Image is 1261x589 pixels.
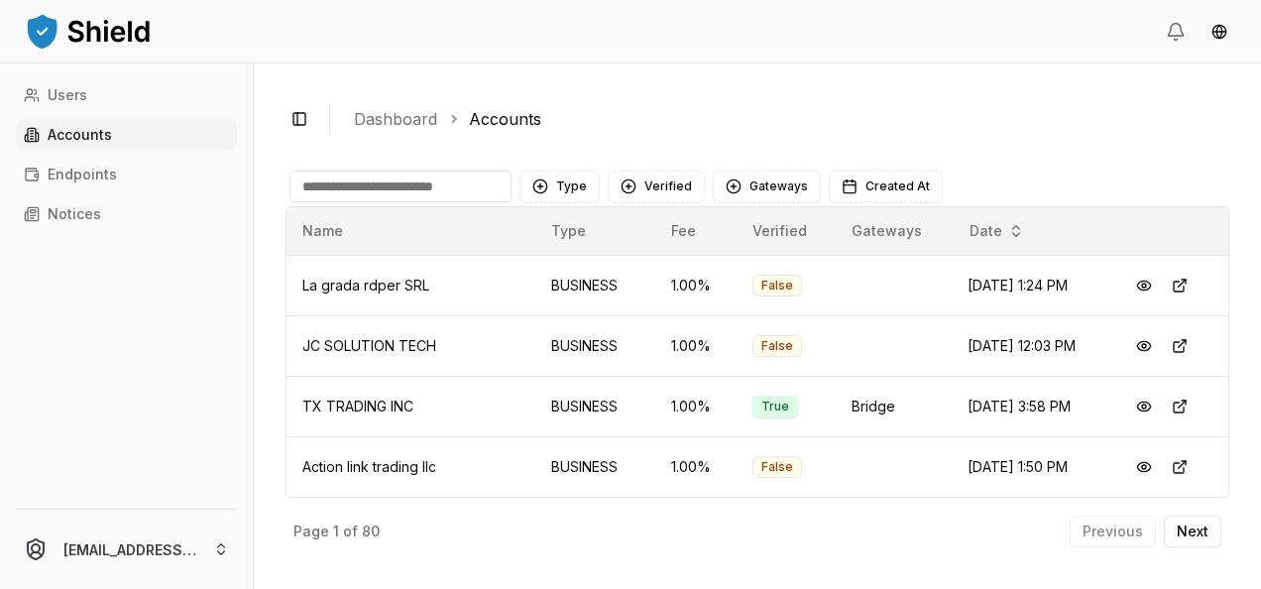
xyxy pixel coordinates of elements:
[48,128,112,142] p: Accounts
[865,178,930,194] span: Created At
[469,107,541,131] a: Accounts
[302,337,436,354] span: JC SOLUTION TECH
[608,171,705,202] button: Verified
[519,171,600,202] button: Type
[16,79,237,111] a: Users
[16,159,237,190] a: Endpoints
[333,525,339,538] p: 1
[655,207,737,255] th: Fee
[671,277,711,294] span: 1.00 %
[671,398,711,414] span: 1.00 %
[362,525,380,538] p: 80
[48,168,117,181] p: Endpoints
[354,107,437,131] a: Dashboard
[48,88,87,102] p: Users
[48,207,101,221] p: Notices
[968,458,1068,475] span: [DATE] 1:50 PM
[535,255,656,315] td: BUSINESS
[1177,525,1208,538] p: Next
[1164,516,1221,547] button: Next
[852,398,895,414] span: Bridge
[16,198,237,230] a: Notices
[24,11,153,51] img: ShieldPay Logo
[343,525,358,538] p: of
[968,277,1068,294] span: [DATE] 1:24 PM
[671,337,711,354] span: 1.00 %
[8,518,245,581] button: [EMAIL_ADDRESS][DOMAIN_NAME]
[16,119,237,151] a: Accounts
[302,458,436,475] span: Action link trading llc
[535,315,656,376] td: BUSINESS
[962,215,1032,247] button: Date
[836,207,952,255] th: Gateways
[713,171,821,202] button: Gateways
[302,277,429,294] span: La grada rdper SRL
[535,207,656,255] th: Type
[302,398,413,414] span: TX TRADING INC
[287,207,535,255] th: Name
[968,337,1076,354] span: [DATE] 12:03 PM
[968,398,1071,414] span: [DATE] 3:58 PM
[535,376,656,436] td: BUSINESS
[293,525,329,538] p: Page
[354,107,1213,131] nav: breadcrumb
[63,539,197,560] p: [EMAIL_ADDRESS][DOMAIN_NAME]
[829,171,943,202] button: Created At
[535,436,656,497] td: BUSINESS
[671,458,711,475] span: 1.00 %
[737,207,835,255] th: Verified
